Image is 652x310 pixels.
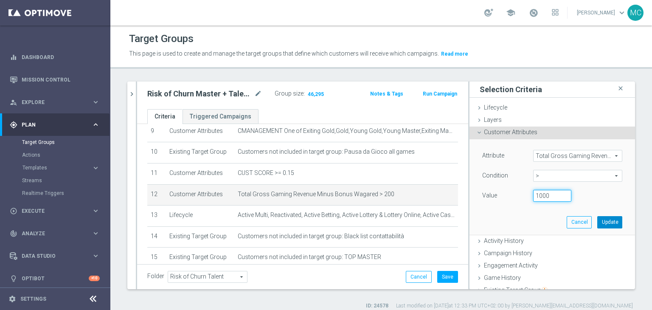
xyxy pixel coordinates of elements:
h1: Target Groups [129,33,194,45]
div: gps_fixed Plan keyboard_arrow_right [9,121,100,128]
div: Mission Control [9,76,100,83]
button: equalizer Dashboard [9,54,100,61]
a: Triggered Campaigns [183,109,259,124]
i: lightbulb [10,275,17,282]
span: 46,295 [307,91,325,99]
span: Explore [22,100,92,105]
span: keyboard_arrow_down [617,8,627,17]
div: Data Studio keyboard_arrow_right [9,253,100,259]
div: Analyze [10,230,92,237]
span: Customers not included in target group: Pausa da Gioco all games [238,148,415,155]
label: Value [482,192,497,199]
i: close [616,83,625,94]
i: keyboard_arrow_right [92,252,100,260]
i: keyboard_arrow_right [92,98,100,106]
i: person_search [10,99,17,106]
label: Group size [275,90,304,97]
span: Existing Target Group [484,287,548,293]
td: 12 [147,184,166,206]
i: keyboard_arrow_right [92,229,100,237]
span: Campaign History [484,250,532,256]
span: Customer Attributes [484,129,537,135]
span: Plan [22,122,92,127]
i: track_changes [10,230,17,237]
div: MC [627,5,644,21]
td: 11 [147,163,166,184]
div: Optibot [10,267,100,290]
button: Cancel [406,271,432,283]
div: Execute [10,207,92,215]
button: play_circle_outline Execute keyboard_arrow_right [9,208,100,214]
td: Customer Attributes [166,121,234,142]
span: Analyze [22,231,92,236]
div: Dashboard [10,46,100,68]
i: keyboard_arrow_right [92,121,100,129]
lable: Condition [482,172,508,179]
div: Actions [22,149,110,161]
button: Cancel [567,216,592,228]
span: school [506,8,515,17]
span: Activity History [484,237,524,244]
a: Mission Control [22,68,100,91]
span: This page is used to create and manage the target groups that define which customers will receive... [129,50,439,57]
h2: Risk of Churn Master + Talent > 3000 [147,89,253,99]
button: Templates keyboard_arrow_right [22,164,100,171]
i: equalizer [10,54,17,61]
div: Streams [22,174,110,187]
div: Data Studio [10,252,92,260]
td: 10 [147,142,166,163]
button: lightbulb Optibot +10 [9,275,100,282]
button: Read more [440,49,469,59]
td: Existing Target Group [166,248,234,269]
span: CMANAGEMENT One of Exiting Gold,Gold,Young Gold,Young Master,Exiting Master,Master,Bronze,Expert,... [238,127,455,135]
i: settings [8,295,16,303]
a: Criteria [147,109,183,124]
i: mode_edit [254,89,262,99]
button: Run Campaign [422,89,458,99]
span: CUST SCORE >= 0.15 [238,169,294,177]
span: Customers not included in target group: TOP MASTER [238,254,381,261]
lable: Attribute [482,152,504,159]
td: Existing Target Group [166,226,234,248]
a: Dashboard [22,46,100,68]
td: Existing Target Group [166,142,234,163]
span: Data Studio [22,254,92,259]
i: keyboard_arrow_right [92,164,100,172]
label: Folder [147,273,164,280]
button: Update [597,216,622,228]
span: Templates [22,165,83,170]
td: Lifecycle [166,206,234,227]
i: keyboard_arrow_right [92,207,100,215]
div: +10 [89,276,100,281]
a: Realtime Triggers [22,190,88,197]
span: Layers [484,116,502,123]
div: Realtime Triggers [22,187,110,200]
button: person_search Explore keyboard_arrow_right [9,99,100,106]
i: play_circle_outline [10,207,17,215]
button: chevron_right [127,82,136,107]
div: Templates [22,161,110,174]
span: Engagement Activity [484,262,538,269]
span: Total Gross Gaming Revenue Minus Bonus Wagared > 200 [238,191,394,198]
td: 15 [147,248,166,269]
a: Settings [20,296,46,302]
div: Target Groups [22,136,110,149]
label: : [304,90,305,97]
div: Templates [22,165,92,170]
td: Customer Attributes [166,163,234,184]
label: ID: 24578 [366,302,388,310]
td: Customer Attributes [166,184,234,206]
button: Notes & Tags [369,89,404,99]
i: gps_fixed [10,121,17,129]
button: track_changes Analyze keyboard_arrow_right [9,230,100,237]
span: Execute [22,209,92,214]
a: [PERSON_NAME]keyboard_arrow_down [576,6,627,19]
a: Actions [22,152,88,158]
span: Game History [484,274,521,281]
button: Save [437,271,458,283]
